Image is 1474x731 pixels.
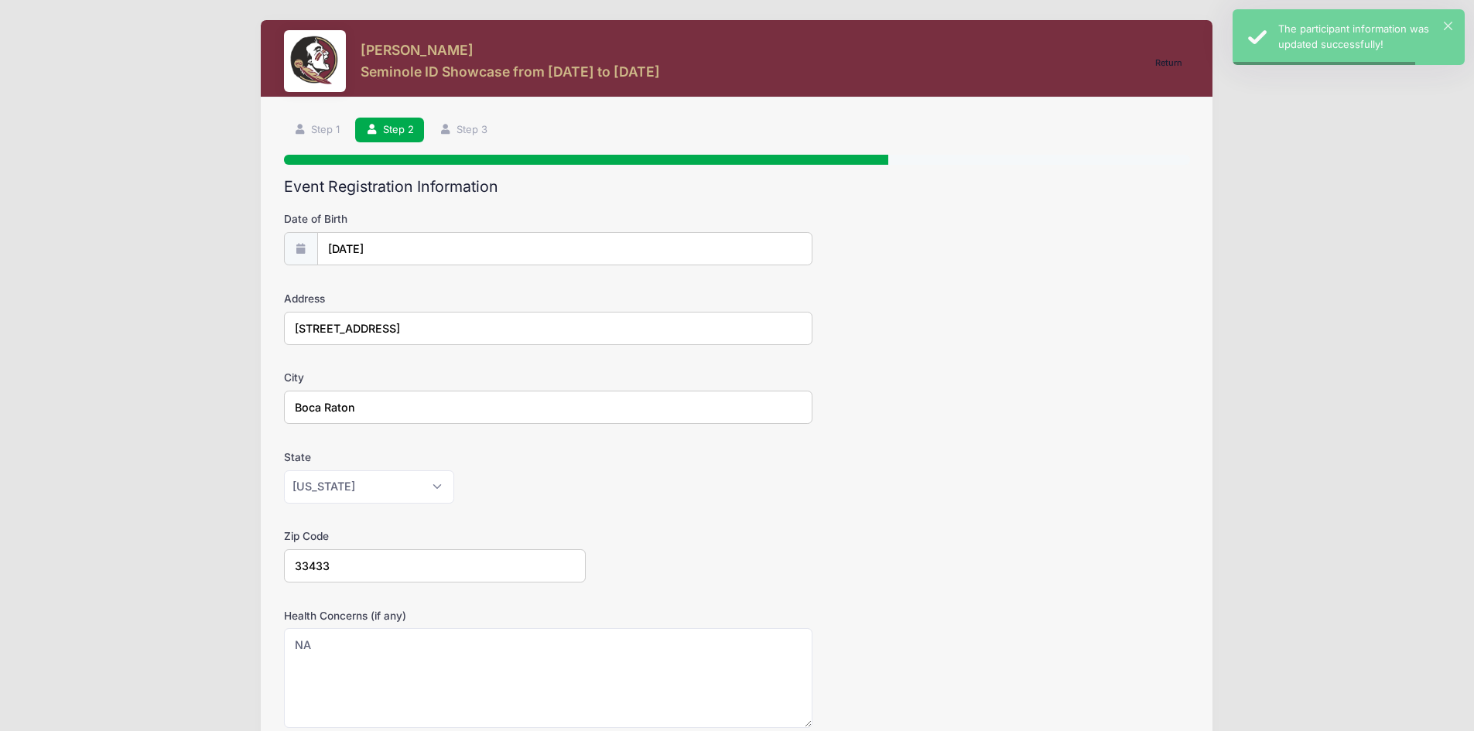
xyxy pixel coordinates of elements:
label: Date of Birth [284,211,586,227]
label: Health Concerns (if any) [284,608,586,623]
h3: Seminole ID Showcase from [DATE] to [DATE] [361,63,660,80]
div: The participant information was updated successfully! [1278,22,1452,52]
input: xxxxx [284,549,586,582]
label: Zip Code [284,528,586,544]
a: Step 3 [429,118,498,143]
input: mm/dd/yyyy [317,232,812,265]
label: State [284,449,586,465]
a: Step 1 [284,118,351,143]
a: Step 2 [355,118,424,143]
label: Address [284,291,586,306]
h2: Event Registration Information [284,178,1190,196]
textarea: NA [284,628,812,728]
label: City [284,370,586,385]
h3: [PERSON_NAME] [361,42,660,58]
button: × [1444,22,1452,30]
a: Return [1147,54,1190,73]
